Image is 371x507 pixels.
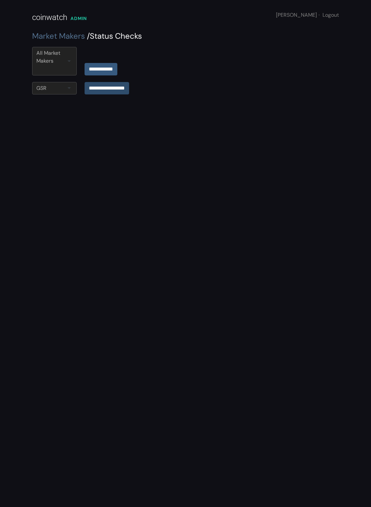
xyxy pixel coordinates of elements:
[322,11,339,18] a: Logout
[70,15,87,22] div: ADMIN
[276,11,339,19] div: [PERSON_NAME]
[36,49,72,65] div: All Market Makers
[319,11,320,18] span: ·
[32,31,85,41] a: Market Makers
[36,84,47,92] div: GSR
[32,30,339,42] div: Status Checks
[32,11,67,23] div: coinwatch
[87,31,90,41] span: /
